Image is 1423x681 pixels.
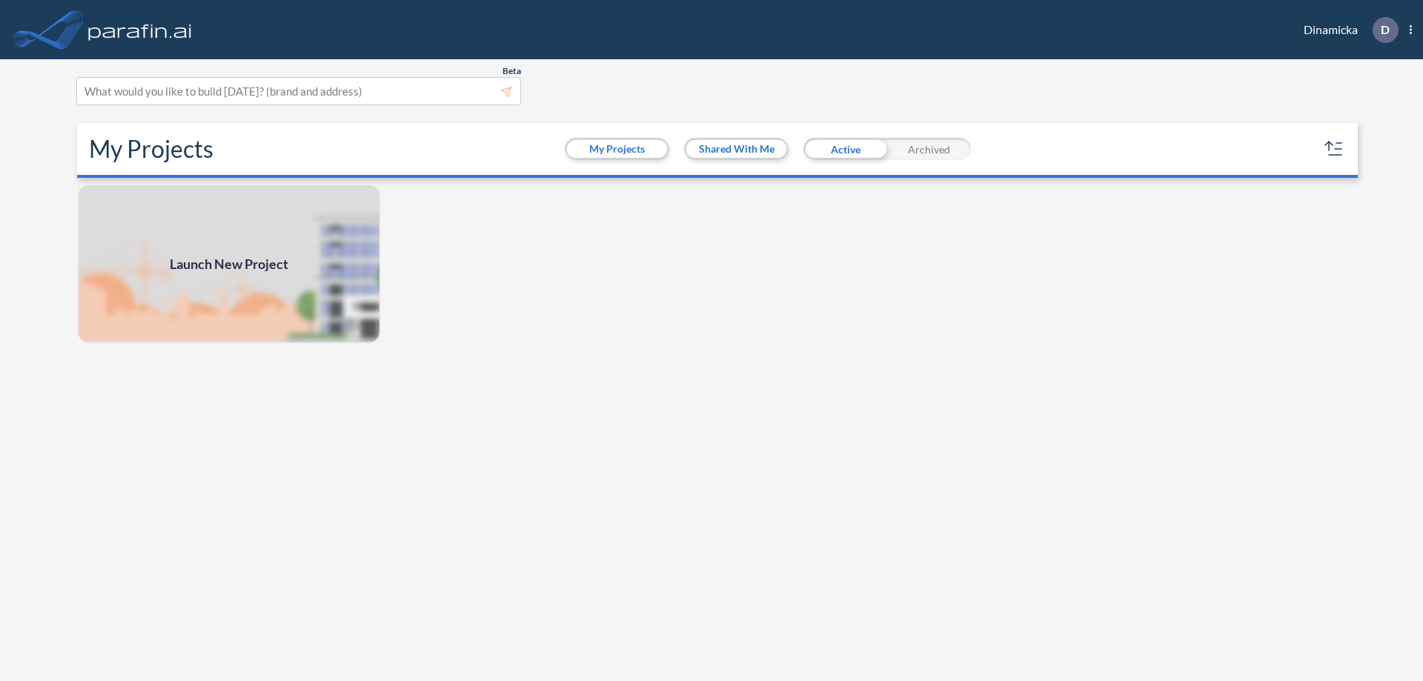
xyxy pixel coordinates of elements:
[77,184,381,344] img: add
[1381,23,1390,36] p: D
[803,138,887,160] div: Active
[77,184,381,344] a: Launch New Project
[1281,17,1412,43] div: Dinamicka
[567,140,667,158] button: My Projects
[89,135,213,163] h2: My Projects
[85,15,195,44] img: logo
[686,140,786,158] button: Shared With Me
[887,138,971,160] div: Archived
[170,254,288,274] span: Launch New Project
[1322,137,1346,161] button: sort
[502,65,521,77] span: Beta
